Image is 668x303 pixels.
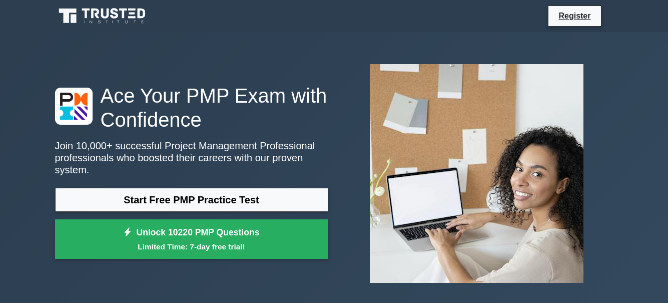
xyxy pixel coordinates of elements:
a: Register [552,10,596,22]
a: Unlock 10220 PMP QuestionsLimited Time: 7-day free trial! [55,219,328,259]
a: Start Free PMP Practice Test [55,188,328,212]
h1: Ace Your PMP Exam with Confidence [55,84,328,132]
small: Limited Time: 7-day free trial! [68,241,316,252]
p: Join 10,000+ successful Project Management Professional professionals who boosted their careers w... [55,140,328,176]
